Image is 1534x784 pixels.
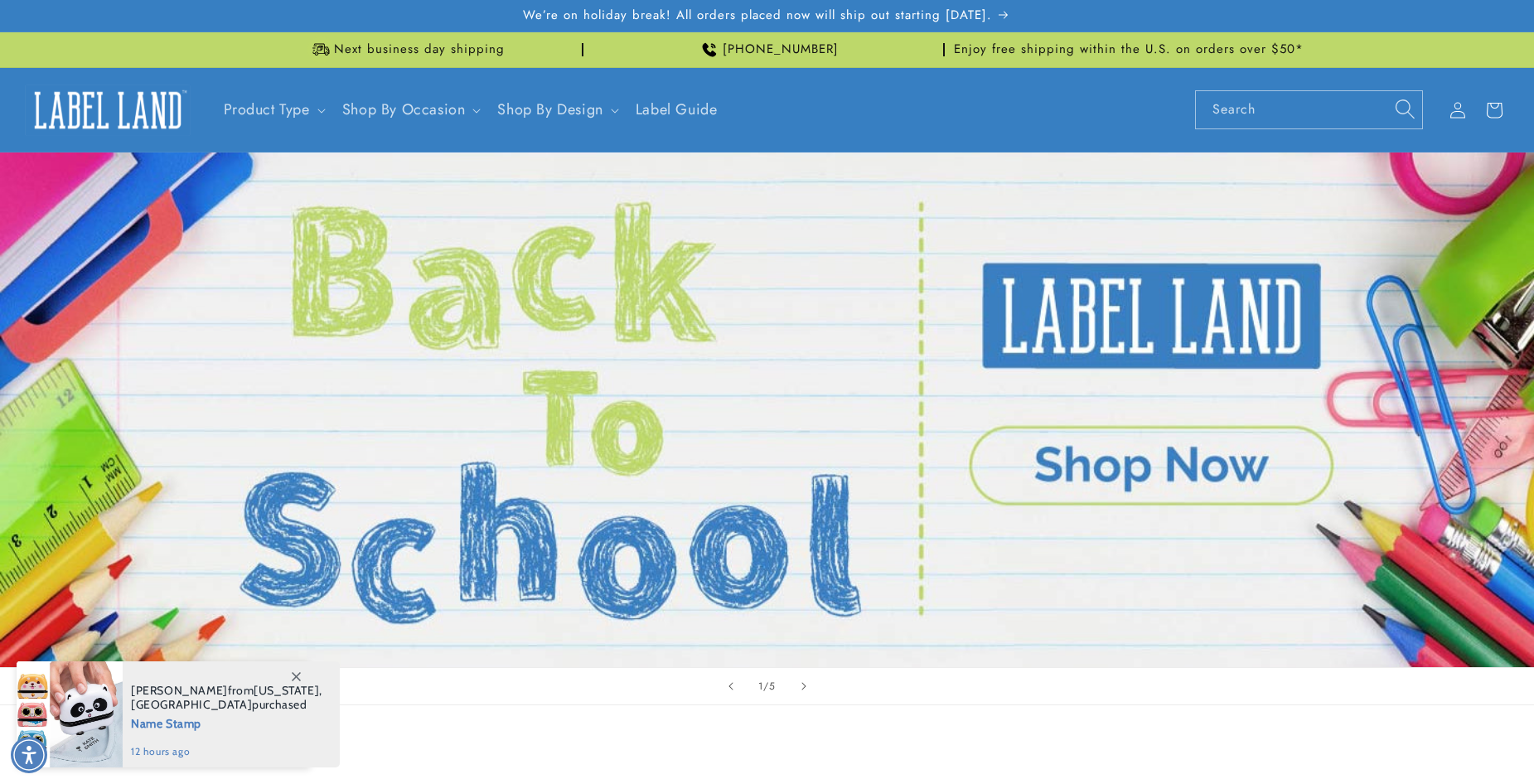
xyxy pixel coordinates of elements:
[763,678,769,694] span: /
[769,678,776,694] span: 5
[713,668,749,704] button: Previous slide
[11,737,47,773] div: Accessibility Menu
[224,99,310,120] a: Product Type
[342,100,466,119] span: Shop By Occasion
[131,683,228,698] span: [PERSON_NAME]
[229,32,583,67] div: Announcement
[229,742,1306,767] h2: Best sellers
[25,85,191,136] img: Label Land
[523,7,992,24] span: We’re on holiday break! All orders placed now will ship out starting [DATE].
[19,78,197,142] a: Label Land
[131,744,322,759] span: 12 hours ago
[497,99,602,120] a: Shop By Design
[131,697,252,712] span: [GEOGRAPHIC_DATA]
[487,90,625,129] summary: Shop By Design
[786,668,822,704] button: Next slide
[332,90,488,129] summary: Shop By Occasion
[590,32,945,67] div: Announcement
[626,90,728,129] a: Label Guide
[723,41,839,58] span: [PHONE_NUMBER]
[951,32,1306,67] div: Announcement
[334,41,505,58] span: Next business day shipping
[131,684,322,712] span: from , purchased
[214,90,332,129] summary: Product Type
[1386,90,1423,127] button: Search
[254,683,319,698] span: [US_STATE]
[758,678,763,694] span: 1
[954,41,1304,58] span: Enjoy free shipping within the U.S. on orders over $50*
[131,712,322,733] span: Name Stamp
[636,100,718,119] span: Label Guide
